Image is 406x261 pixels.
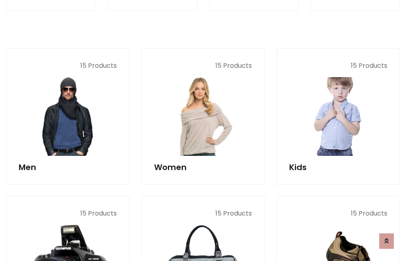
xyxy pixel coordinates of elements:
[19,61,117,71] p: 15 Products
[19,209,117,218] p: 15 Products
[154,162,252,172] h5: Women
[289,61,387,71] p: 15 Products
[154,61,252,71] p: 15 Products
[19,162,117,172] h5: Men
[289,162,387,172] h5: Kids
[289,209,387,218] p: 15 Products
[154,209,252,218] p: 15 Products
